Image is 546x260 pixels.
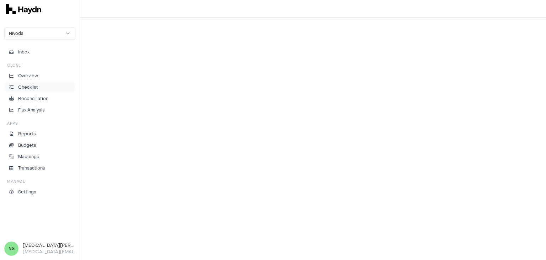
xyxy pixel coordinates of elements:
p: Overview [18,73,38,79]
p: Flux Analysis [18,107,45,113]
h3: [MEDICAL_DATA][PERSON_NAME] [23,242,75,249]
span: Inbox [18,49,30,55]
a: Settings [4,187,75,197]
p: Reports [18,131,36,137]
p: Reconciliation [18,95,48,102]
a: Overview [4,71,75,81]
h3: Close [7,63,21,68]
h3: Apps [7,121,18,126]
p: [MEDICAL_DATA][EMAIL_ADDRESS][DOMAIN_NAME] [23,249,75,255]
a: Reports [4,129,75,139]
a: Transactions [4,163,75,173]
a: Reconciliation [4,94,75,104]
p: Checklist [18,84,38,90]
a: Budgets [4,140,75,150]
p: Settings [18,189,36,195]
img: svg+xml,%3c [6,4,41,14]
a: Mappings [4,152,75,162]
p: Mappings [18,154,39,160]
p: Budgets [18,142,36,149]
button: Inbox [4,47,75,57]
a: Checklist [4,82,75,92]
p: Transactions [18,165,45,171]
a: Flux Analysis [4,105,75,115]
span: NS [4,241,18,256]
h3: Manage [7,179,25,184]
